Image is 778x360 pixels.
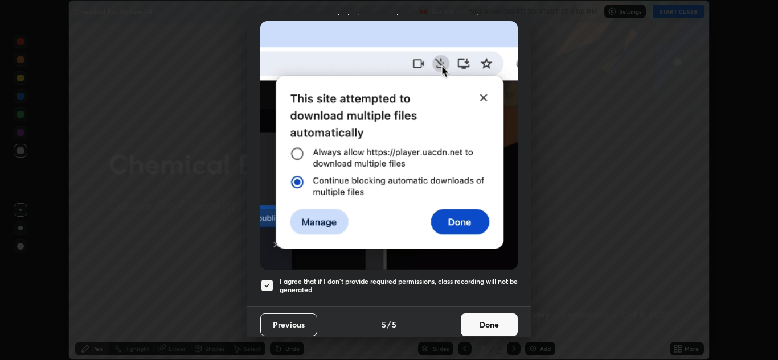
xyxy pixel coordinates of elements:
[260,21,518,270] img: downloads-permission-blocked.gif
[260,313,317,336] button: Previous
[387,318,391,330] h4: /
[280,277,518,295] h5: I agree that if I don't provide required permissions, class recording will not be generated
[382,318,386,330] h4: 5
[392,318,396,330] h4: 5
[461,313,518,336] button: Done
